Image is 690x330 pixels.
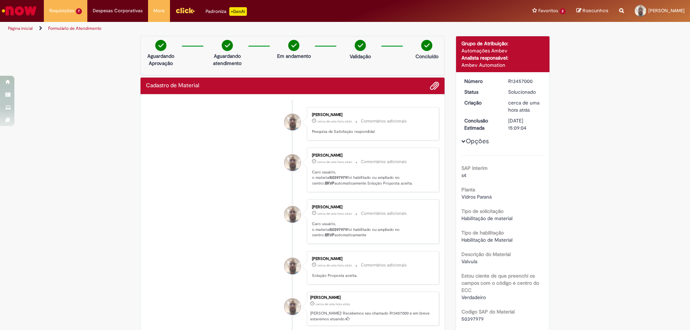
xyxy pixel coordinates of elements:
[153,7,165,14] span: More
[312,153,432,158] div: [PERSON_NAME]
[459,78,503,85] dt: Número
[312,129,432,135] p: Pesquisa de Satisfação respondida!
[355,40,366,51] img: check-circle-green.png
[538,7,558,14] span: Favoritos
[146,83,199,89] h2: Cadastro de Material Histórico de tíquete
[222,40,233,51] img: check-circle-green.png
[461,54,544,61] div: Analista responsável:
[461,229,504,236] b: Tipo de habilitação
[461,316,484,322] span: 50397979
[48,25,101,31] a: Formulário de Atendimento
[508,99,542,113] div: 28/08/2025 11:08:49
[284,114,301,130] div: Thiago Carvalho De Paiva
[317,160,352,164] span: cerca de uma hora atrás
[175,5,195,16] img: click_logo_yellow_360x200.png
[459,88,503,96] dt: Status
[49,7,74,14] span: Requisições
[461,215,512,222] span: Habilitação de material
[325,181,335,186] b: BRVP
[93,7,143,14] span: Despesas Corporativas
[1,4,38,18] img: ServiceNow
[361,159,407,165] small: Comentários adicionais
[361,210,407,217] small: Comentários adicionais
[317,263,352,268] time: 28/08/2025 11:09:12
[8,25,33,31] a: Página inicial
[325,232,335,238] b: BRVP
[430,81,439,90] button: Adicionar anexos
[421,40,432,51] img: check-circle-green.png
[461,258,477,265] span: Valvula
[288,40,299,51] img: check-circle-green.png
[310,296,435,300] div: [PERSON_NAME]
[461,273,539,293] b: Estou ciente de que preenchi os campos com o código e centro do ECC
[508,99,539,113] time: 28/08/2025 11:08:49
[312,169,432,186] p: Caro usuário, o material foi habilitado ou ampliado no centro: automaticamente Solução Proposta a...
[284,154,301,171] div: Thiago Carvalho De Paiva
[461,251,511,257] b: Descrição do Material
[461,186,475,193] b: Planta
[461,294,486,301] span: Verdadeiro
[583,7,608,14] span: Rascunhos
[461,194,492,200] span: Vidros Paraná
[143,52,178,67] p: Aguardando Aprovação
[316,302,350,306] span: cerca de uma hora atrás
[508,78,542,85] div: R13457000
[312,221,432,238] p: Caro usuário, o material foi habilitado ou ampliado no centro: automaticamente
[361,118,407,124] small: Comentários adicionais
[459,117,503,131] dt: Conclusão Estimada
[284,258,301,274] div: Thiago Carvalho De Paiva
[312,257,432,261] div: [PERSON_NAME]
[317,263,352,268] span: cerca de uma hora atrás
[317,212,352,216] span: cerca de uma hora atrás
[155,40,166,51] img: check-circle-green.png
[317,119,352,124] span: cerca de uma hora atrás
[350,53,371,60] p: Validação
[361,262,407,268] small: Comentários adicionais
[317,160,352,164] time: 28/08/2025 11:09:14
[312,273,432,279] p: Solução Proposta aceita.
[576,8,608,14] a: Rascunhos
[560,8,566,14] span: 2
[277,52,311,60] p: Em andamento
[284,298,301,315] div: Thiago Carvalho De Paiva
[330,227,347,232] b: 50397979
[648,8,685,14] span: [PERSON_NAME]
[206,7,247,16] div: Padroniza
[461,208,503,214] b: Tipo de solicitação
[461,308,515,315] b: Codigo SAP do Material
[461,61,544,69] div: Ambev Automation
[415,53,438,60] p: Concluído
[459,99,503,106] dt: Criação
[461,237,512,243] span: Habilitação de Material
[461,40,544,47] div: Grupo de Atribuição:
[210,52,245,67] p: Aguardando atendimento
[330,175,347,180] b: 50397979
[5,22,455,35] ul: Trilhas de página
[146,292,439,326] li: Thiago Carvalho De Paiva
[461,47,544,54] div: Automações Ambev
[310,311,435,322] p: [PERSON_NAME]! Recebemos seu chamado R13457000 e em breve estaremos atuando.
[312,113,432,117] div: [PERSON_NAME]
[461,165,488,171] b: SAP Interim
[508,117,542,131] div: [DATE] 15:09:04
[312,205,432,209] div: [PERSON_NAME]
[229,7,247,16] p: +GenAi
[461,172,466,178] span: s4
[76,8,82,14] span: 7
[508,88,542,96] div: Solucionado
[316,302,350,306] time: 28/08/2025 11:08:49
[508,99,539,113] span: cerca de uma hora atrás
[317,212,352,216] time: 28/08/2025 11:09:13
[284,206,301,223] div: Thiago Carvalho De Paiva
